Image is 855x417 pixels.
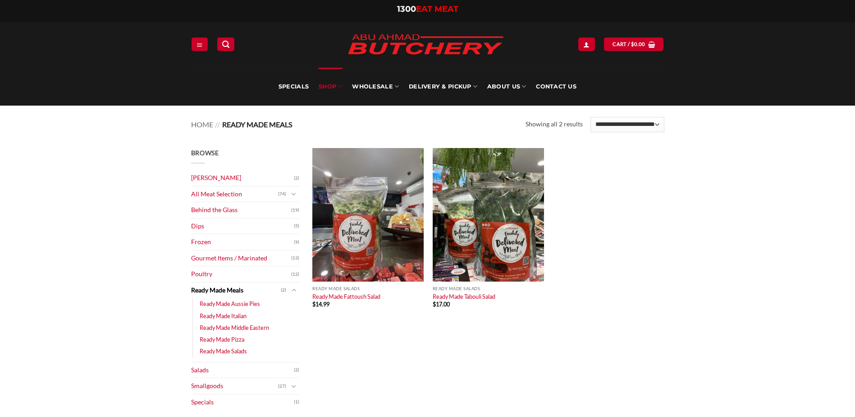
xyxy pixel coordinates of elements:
[191,218,294,234] a: Dips
[191,120,213,129] a: Home
[294,363,299,377] span: (2)
[312,148,424,282] img: Ready Made Fattoush Salad
[191,149,219,157] span: Browse
[200,334,244,345] a: Ready Made Pizza
[191,186,278,202] a: All Meat Selection
[590,117,664,132] select: Shop order
[817,381,846,408] iframe: chat widget
[191,283,281,298] a: Ready Made Meals
[294,219,299,233] span: (5)
[312,293,380,300] a: Ready Made Fattoush Salad
[191,378,278,394] a: Smallgoods
[217,37,234,51] a: Search
[631,40,634,48] span: $
[191,234,294,250] a: Frozen
[312,286,424,291] p: Ready Made Salads
[294,171,299,185] span: (2)
[191,362,294,378] a: Salads
[278,187,286,201] span: (74)
[487,68,526,106] a: About Us
[200,298,260,310] a: Ready Made Aussie Pies
[191,394,294,410] a: Specials
[312,301,329,308] bdi: 14.99
[526,119,583,130] p: Showing all 2 results
[536,68,576,106] a: Contact Us
[578,37,594,51] a: Login
[340,28,511,62] img: Abu Ahmad Butchery
[433,301,450,308] bdi: 17.00
[222,120,293,129] span: Ready Made Meals
[191,266,291,282] a: Poultry
[433,293,495,300] a: Ready Made Tabouli Salad
[416,4,458,14] span: EAT MEAT
[192,37,208,51] a: Menu
[294,236,299,249] span: (9)
[291,268,299,281] span: (12)
[409,68,477,106] a: Delivery & Pickup
[191,170,294,186] a: [PERSON_NAME]
[288,381,299,391] button: Toggle
[433,286,544,291] p: Ready Made Salads
[291,251,299,265] span: (13)
[433,148,544,282] img: Ready Made Tabouli Salad
[433,301,436,308] span: $
[288,285,299,295] button: Toggle
[319,68,342,106] a: SHOP
[278,380,286,393] span: (27)
[281,283,286,297] span: (2)
[191,202,291,218] a: Behind the Glass
[352,68,399,106] a: Wholesale
[397,4,416,14] span: 1300
[294,395,299,409] span: (1)
[200,345,247,357] a: Ready Made Salads
[288,189,299,199] button: Toggle
[613,40,645,48] span: Cart /
[397,4,458,14] a: 1300EAT MEAT
[191,250,291,266] a: Gourmet Items / Marinated
[200,322,269,334] a: Ready Made Middle Eastern
[604,37,663,51] a: View cart
[631,41,645,47] bdi: 0.00
[291,204,299,217] span: (19)
[200,310,247,322] a: Ready Made Italian
[312,301,315,308] span: $
[215,120,220,129] span: //
[279,68,309,106] a: Specials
